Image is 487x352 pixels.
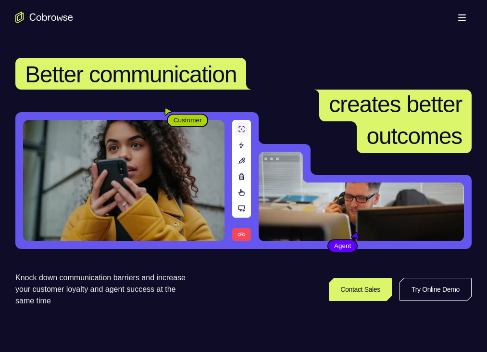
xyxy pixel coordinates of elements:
span: creates better [329,91,462,117]
img: A series of tools used in co-browsing sessions [232,120,251,241]
a: Contact Sales [329,278,392,301]
img: A customer support agent talking on the phone [259,152,464,241]
a: Try Online Demo [400,278,472,301]
span: outcomes [366,123,462,149]
a: Go to the home page [15,12,73,23]
p: Knock down communication barriers and increase your customer loyalty and agent success at the sam... [15,272,194,307]
span: Better communication [25,62,237,87]
img: A customer holding their phone [23,120,225,241]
